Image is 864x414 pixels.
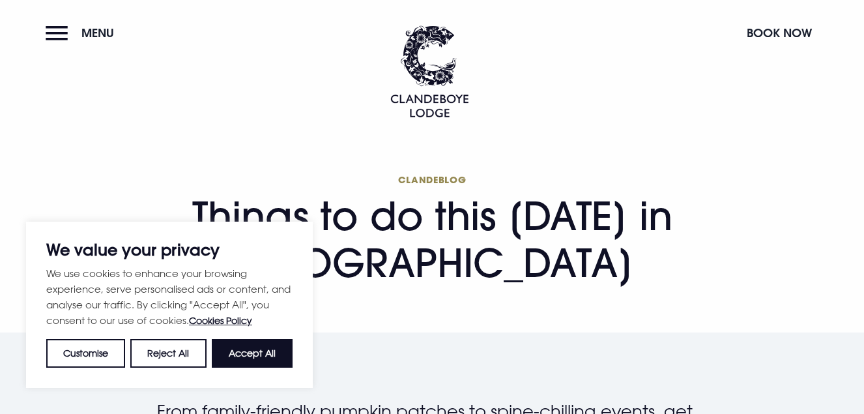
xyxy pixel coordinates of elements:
[46,339,125,368] button: Customise
[46,265,293,329] p: We use cookies to enhance your browsing experience, serve personalised ads or content, and analys...
[157,173,707,286] h1: Things to do this [DATE] in [GEOGRAPHIC_DATA]
[26,222,313,388] div: We value your privacy
[46,19,121,47] button: Menu
[46,242,293,258] p: We value your privacy
[740,19,818,47] button: Book Now
[212,339,293,368] button: Accept All
[189,315,252,326] a: Cookies Policy
[157,173,707,186] span: Clandeblog
[81,25,114,40] span: Menu
[130,339,206,368] button: Reject All
[390,25,468,117] img: Clandeboye Lodge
